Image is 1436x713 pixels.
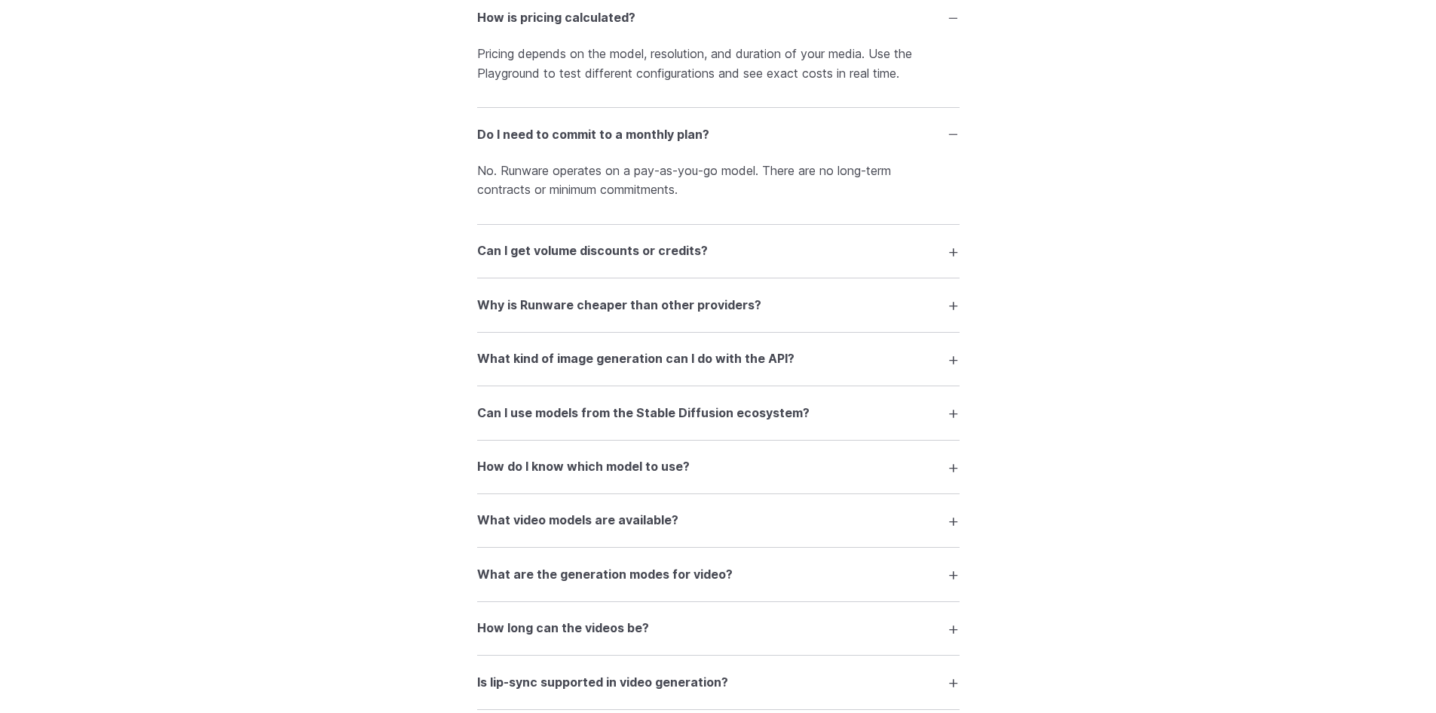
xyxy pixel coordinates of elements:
[477,614,960,643] summary: How long can the videos be?
[477,398,960,427] summary: Can I use models from the Stable Diffusion ecosystem?
[477,668,960,696] summary: Is lip-sync supported in video generation?
[477,296,761,315] h3: Why is Runware cheaper than other providers?
[477,404,810,423] h3: Can I use models from the Stable Diffusion ecosystem?
[477,161,960,200] p: No. Runware operates on a pay-as-you-go model. There are no long-term contracts or minimum commit...
[477,506,960,535] summary: What video models are available?
[477,457,690,477] h3: How do I know which model to use?
[477,345,960,373] summary: What kind of image generation can I do with the API?
[477,560,960,589] summary: What are the generation modes for video?
[477,565,733,585] h3: What are the generation modes for video?
[477,4,960,32] summary: How is pricing calculated?
[477,290,960,319] summary: Why is Runware cheaper than other providers?
[477,453,960,481] summary: How do I know which model to use?
[477,237,960,266] summary: Can I get volume discounts or credits?
[477,8,635,28] h3: How is pricing calculated?
[477,241,708,261] h3: Can I get volume discounts or credits?
[477,45,960,83] p: Pricing depends on the model, resolution, and duration of your media. Use the Playground to test ...
[477,619,649,638] h3: How long can the videos be?
[477,125,709,145] h3: Do I need to commit to a monthly plan?
[477,673,728,693] h3: Is lip-sync supported in video generation?
[477,511,678,530] h3: What video models are available?
[477,120,960,149] summary: Do I need to commit to a monthly plan?
[477,349,795,369] h3: What kind of image generation can I do with the API?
